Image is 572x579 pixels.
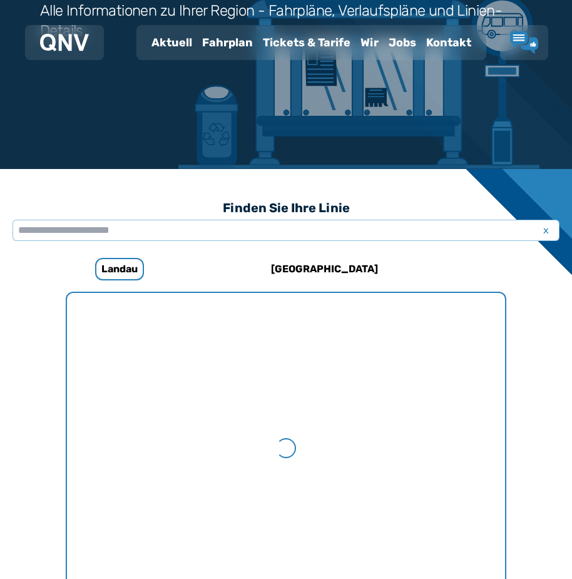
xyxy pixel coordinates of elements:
h6: [GEOGRAPHIC_DATA] [266,259,383,279]
img: QNV Logo [40,34,89,51]
a: Jobs [384,26,421,59]
a: Kontakt [421,26,476,59]
a: [GEOGRAPHIC_DATA] [242,254,408,284]
a: Wir [355,26,384,59]
a: Fahrplan [197,26,258,59]
h6: Landau [95,258,144,280]
span: x [537,223,554,238]
h3: Alle Informationen zu Ihrer Region - Fahrpläne, Verlaufspläne und Linien-Details [40,1,532,41]
a: Tickets & Tarife [258,26,355,59]
a: Landau [36,254,203,284]
a: QNV Logo [40,30,89,55]
a: Aktuell [146,26,197,59]
a: Lob & Kritik [510,31,538,54]
h3: Finden Sie Ihre Linie [13,194,559,222]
